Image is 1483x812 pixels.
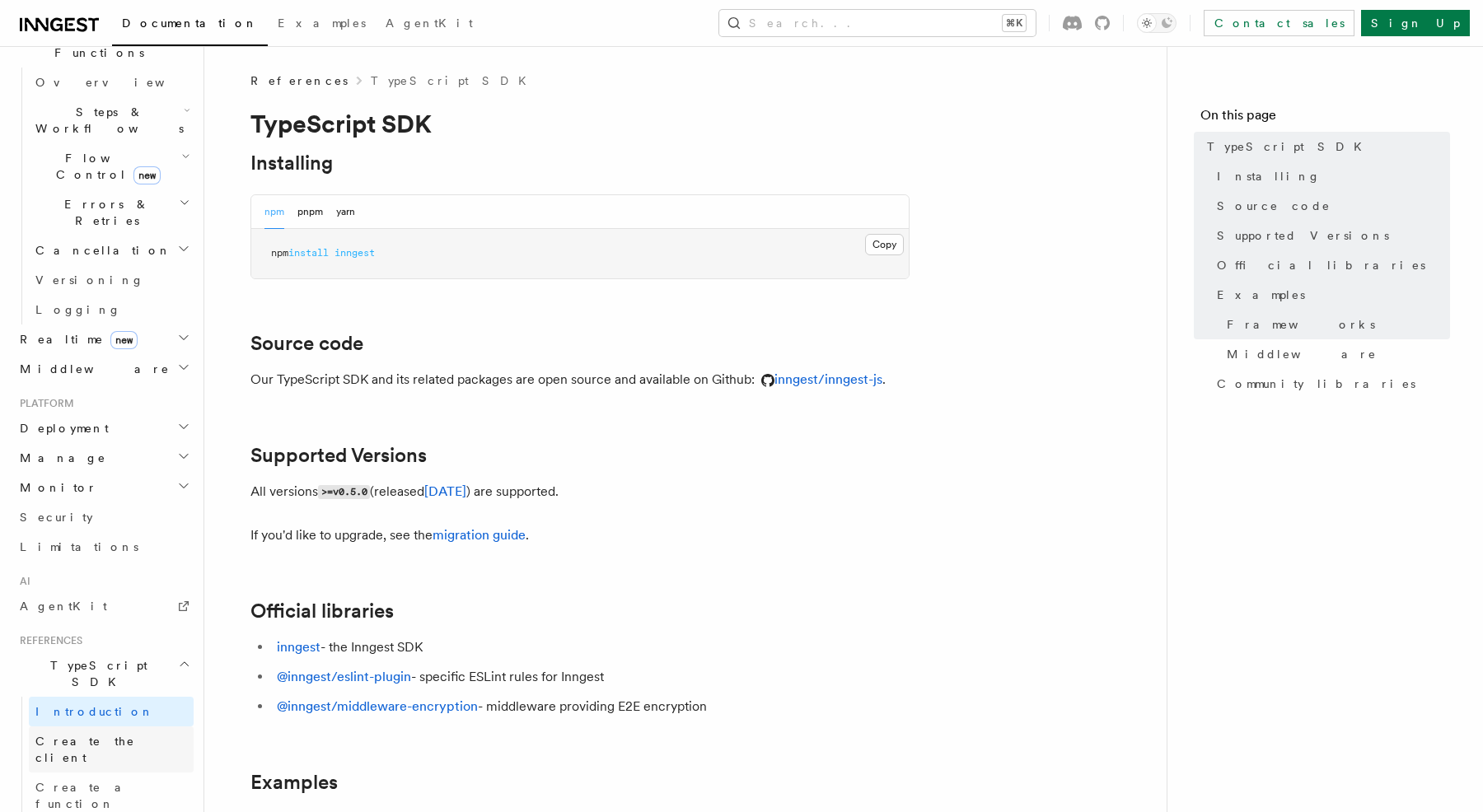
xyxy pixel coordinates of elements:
span: AI [13,575,30,588]
span: Community libraries [1217,376,1415,392]
a: Community libraries [1210,369,1450,399]
span: Versioning [35,273,144,287]
span: Security [20,511,93,524]
a: Installing [250,152,333,175]
a: Official libraries [250,600,394,623]
a: Security [13,502,194,532]
span: Deployment [13,420,109,436]
span: Manage [13,450,106,466]
span: Monitor [13,479,97,496]
span: AgentKit [386,16,473,30]
button: Toggle dark mode [1137,13,1177,33]
span: References [250,72,348,89]
h4: On this page [1200,105,1450,132]
a: Create the client [29,726,194,772]
a: Examples [1210,280,1450,310]
span: Errors & Retries [29,196,179,229]
a: AgentKit [376,5,483,44]
li: - middleware providing E2E encryption [272,695,910,718]
a: Contact sales [1204,10,1354,36]
span: new [133,166,161,184]
a: @inngest/eslint-plugin [277,669,411,684]
kbd: ⌘K [1003,15,1026,31]
button: Middleware [13,354,194,384]
a: TypeScript SDK [371,72,536,89]
button: yarn [336,195,355,229]
span: Installing [1217,168,1321,184]
button: Deployment [13,413,194,443]
a: Examples [250,771,338,794]
a: migration guide [433,527,526,543]
span: inngest [334,247,375,259]
div: Inngest Functions [13,68,194,324]
button: Monitor [13,473,194,502]
a: Overview [29,68,194,97]
a: Versioning [29,265,194,295]
span: Source code [1217,198,1331,214]
span: Documentation [122,16,258,30]
button: Realtimenew [13,324,194,354]
span: AgentKit [20,600,107,613]
a: Documentation [112,5,268,46]
h1: TypeScript SDK [250,109,910,138]
button: Flow Controlnew [29,143,194,189]
span: Examples [1217,287,1305,303]
a: Frameworks [1220,310,1450,339]
span: Limitations [20,540,138,553]
p: All versions (released ) are supported. [250,480,910,504]
a: @inngest/middleware-encryption [277,698,478,714]
li: - specific ESLint rules for Inngest [272,665,910,688]
a: Examples [268,5,376,44]
span: Cancellation [29,242,171,259]
span: TypeScript SDK [13,657,178,690]
button: pnpm [297,195,323,229]
span: Supported Versions [1217,227,1389,244]
span: Flow Control [29,150,181,183]
a: Supported Versions [250,444,427,467]
button: Steps & Workflows [29,97,194,143]
button: Copy [865,234,904,255]
span: Create a function [35,781,133,810]
button: Manage [13,443,194,473]
span: Middleware [13,361,170,377]
code: >=v0.5.0 [318,485,370,499]
p: If you'd like to upgrade, see the . [250,524,910,547]
span: Logging [35,303,121,316]
span: Realtime [13,331,138,348]
span: Steps & Workflows [29,104,184,137]
a: Official libraries [1210,250,1450,280]
button: TypeScript SDK [13,651,194,697]
a: AgentKit [13,591,194,621]
a: Sign Up [1361,10,1470,36]
a: Source code [250,332,363,355]
span: new [110,331,138,349]
span: Create the client [35,735,135,764]
a: Logging [29,295,194,324]
span: install [288,247,329,259]
span: Official libraries [1217,257,1425,273]
span: Frameworks [1227,316,1375,333]
a: inngest [277,639,320,655]
button: npm [264,195,284,229]
button: Cancellation [29,236,194,265]
a: TypeScript SDK [1200,132,1450,161]
li: - the Inngest SDK [272,636,910,659]
a: Middleware [1220,339,1450,369]
a: Supported Versions [1210,221,1450,250]
a: Limitations [13,532,194,562]
button: Errors & Retries [29,189,194,236]
span: npm [271,247,288,259]
p: Our TypeScript SDK and its related packages are open source and available on Github: . [250,368,910,391]
span: Introduction [35,705,154,718]
span: Middleware [1227,346,1377,362]
span: Overview [35,76,205,89]
a: Introduction [29,697,194,726]
a: Source code [1210,191,1450,221]
span: Platform [13,397,74,410]
span: References [13,634,82,647]
a: [DATE] [424,483,466,499]
a: Installing [1210,161,1450,191]
button: Search...⌘K [719,10,1036,36]
a: inngest/inngest-js [755,371,882,387]
span: Examples [278,16,366,30]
